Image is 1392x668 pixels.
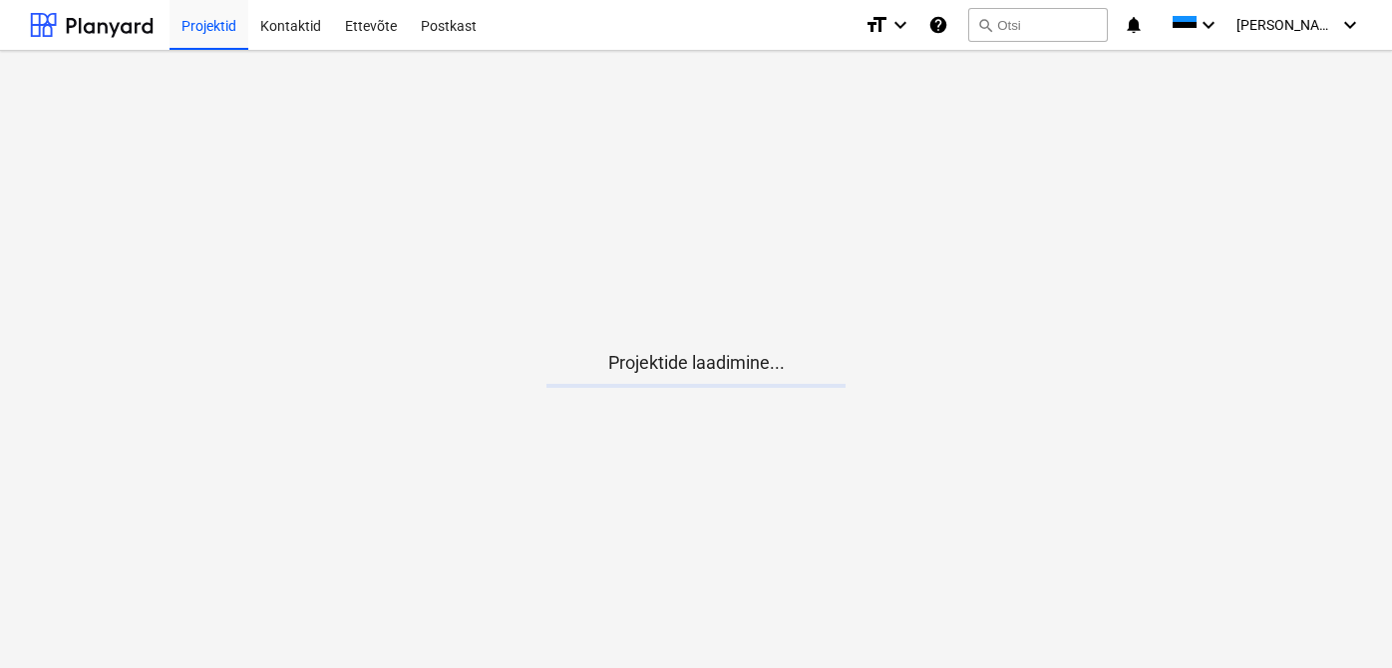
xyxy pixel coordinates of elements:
[928,13,948,37] i: Abikeskus
[977,17,993,33] span: search
[865,13,888,37] i: format_size
[546,351,846,375] p: Projektide laadimine...
[1236,17,1336,33] span: [PERSON_NAME]
[1338,13,1362,37] i: keyboard_arrow_down
[968,8,1108,42] button: Otsi
[888,13,912,37] i: keyboard_arrow_down
[1124,13,1144,37] i: notifications
[1197,13,1220,37] i: keyboard_arrow_down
